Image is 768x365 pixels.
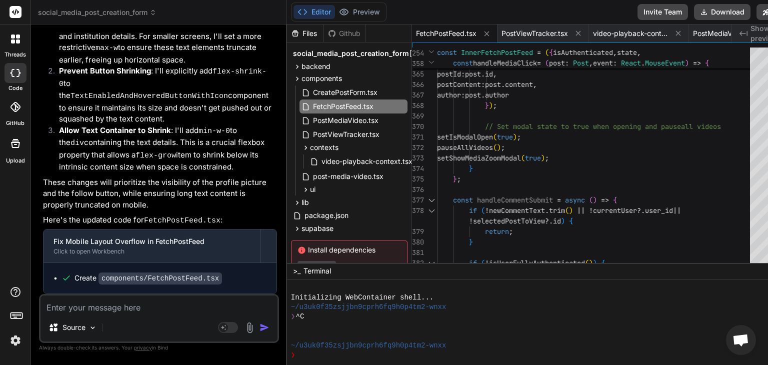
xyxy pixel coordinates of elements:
[312,114,379,126] span: PostMediaVideo.tsx
[481,80,485,89] span: :
[70,139,84,147] code: div
[412,142,424,153] div: 372
[6,119,24,127] label: GitHub
[621,58,641,67] span: React
[4,50,26,59] label: threads
[416,28,476,38] span: FetchPostFeed.tsx
[545,48,549,57] span: (
[335,5,384,19] button: Preview
[601,195,609,204] span: =>
[693,58,701,67] span: =>
[489,258,585,267] span: isUserFullyAuthenticated
[51,65,277,125] li: : I'll explicitly add to the component to ensure it maintains its size and doesn't get pushed out...
[198,127,230,135] code: min-w-0
[593,58,613,67] span: event
[301,61,330,71] span: backend
[481,90,485,99] span: .
[637,4,688,20] button: Invite Team
[485,227,509,236] span: return
[593,258,597,267] span: )
[453,58,473,67] span: const
[637,206,645,215] span: ?.
[565,58,569,67] span: :
[412,90,424,100] div: 367
[53,247,250,255] div: Click to open Workbench
[312,128,380,140] span: PostViewTracker.tsx
[589,206,593,215] span: !
[51,125,277,173] li: : I'll add to the containing the text details. This is a crucial flexbox property that allows a i...
[726,325,756,355] a: Open chat
[144,216,220,225] code: FetchPostFeed.tsx
[485,258,489,267] span: !
[489,206,545,215] span: newCommentText
[301,197,309,207] span: lib
[469,216,473,225] span: !
[637,48,641,57] span: ,
[312,100,374,112] span: FetchPostFeed.tsx
[437,69,461,78] span: postId
[95,44,118,52] code: max-w
[293,48,409,58] span: social_media_post_creation_form
[485,122,681,131] span: // Set modal state to true when opening and pause
[485,90,509,99] span: author
[7,332,24,349] img: settings
[59,66,151,75] strong: Prevent Button Shrinking
[685,58,689,67] span: )
[296,312,304,321] span: ^C
[465,69,481,78] span: post
[549,206,565,215] span: trim
[485,69,493,78] span: id
[497,132,513,141] span: true
[59,67,266,88] code: flex-shrink-0
[38,7,156,17] span: social_media_post_creation_form
[573,58,589,67] span: Post
[521,153,525,162] span: (
[412,205,424,216] div: 378
[485,206,489,215] span: !
[589,58,593,67] span: ,
[501,143,505,152] span: ;
[412,247,424,258] div: 381
[681,122,721,131] span: all videos
[469,258,477,267] span: if
[98,272,222,284] code: components/FetchPostFeed.tsx
[437,153,521,162] span: setShowMediaZoomModal
[437,143,493,152] span: pauseAllVideos
[303,209,349,221] span: package.json
[565,195,585,204] span: async
[291,341,446,350] span: ~/u3uk0f35zsjjbn9cprh6fq9h0p4tm2-wnxx
[412,184,424,195] div: 376
[593,195,597,204] span: )
[537,48,541,57] span: =
[505,80,533,89] span: content
[297,261,336,273] button: Execute
[513,132,517,141] span: )
[461,69,465,78] span: :
[461,48,533,57] span: InnerFetchPostFeed
[469,237,473,246] span: }
[705,58,709,67] span: {
[481,69,485,78] span: .
[493,69,497,78] span: ,
[51,6,277,66] li: : I'll adjust the classes on the tags containing the user's full name, username, and institution ...
[53,236,250,246] div: Fix Mobile Layout Overflow in FetchPostFeed
[43,214,277,227] p: Here's the updated code for :
[497,143,501,152] span: )
[412,48,424,58] span: 254
[293,266,300,276] span: >_
[291,302,446,312] span: ~/u3uk0f35zsjjbn9cprh6fq9h0p4tm2-wnxx
[673,206,681,215] span: ||
[43,229,260,262] button: Fix Mobile Layout Overflow in FetchPostFeedClick to open Workbench
[412,111,424,121] div: 369
[437,90,461,99] span: author
[493,132,497,141] span: (
[320,155,413,167] span: video-playback-context.tsx
[481,206,485,215] span: (
[693,28,758,38] span: PostMediaVideo.tsx
[412,121,424,132] div: 370
[549,58,565,67] span: post
[287,28,323,38] div: Files
[557,195,561,204] span: =
[585,258,589,267] span: (
[303,266,331,276] span: Terminal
